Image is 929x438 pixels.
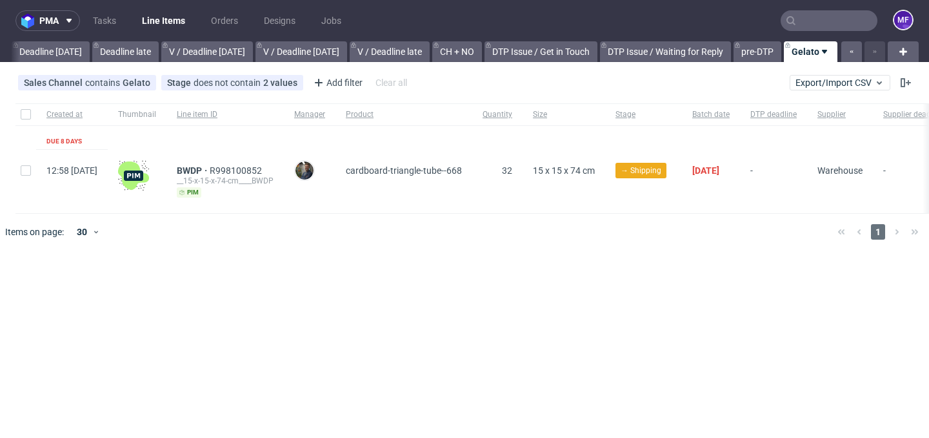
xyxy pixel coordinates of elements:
[46,165,97,176] span: 12:58 [DATE]
[255,41,347,62] a: V / Deadline [DATE]
[600,41,731,62] a: DTP Issue / Waiting for Reply
[615,109,672,120] span: Stage
[24,78,85,88] span: Sales Channel
[871,224,885,240] span: 1
[502,165,512,176] span: 32
[346,165,462,176] span: cardboard-triangle-tube--668
[350,41,430,62] a: V / Deadline late
[784,41,837,62] a: Gelato
[167,78,194,88] span: Stage
[894,11,912,29] figcaption: MF
[118,160,149,191] img: wHgJFi1I6lmhQAAAABJRU5ErkJggg==
[85,78,123,88] span: contains
[92,41,159,62] a: Deadline late
[203,10,246,31] a: Orders
[373,74,410,92] div: Clear all
[177,176,274,186] div: __15-x-15-x-74-cm____BWDP
[134,10,193,31] a: Line Items
[194,78,263,88] span: does not contain
[123,78,150,88] div: Gelato
[533,109,595,120] span: Size
[817,109,863,120] span: Supplier
[790,75,890,90] button: Export/Import CSV
[734,41,781,62] a: pre-DTP
[533,165,595,176] span: 15 x 15 x 74 cm
[692,165,719,176] span: [DATE]
[118,109,156,120] span: Thumbnail
[692,109,730,120] span: Batch date
[308,72,365,93] div: Add filter
[346,109,462,120] span: Product
[177,165,210,176] a: BWDP
[46,109,97,120] span: Created at
[69,223,92,241] div: 30
[256,10,303,31] a: Designs
[39,16,59,25] span: pma
[817,165,863,176] span: Warehouse
[5,225,64,238] span: Items on page:
[294,109,325,120] span: Manager
[295,162,314,180] img: Maciej Sobola
[750,109,797,120] span: DTP deadline
[484,41,597,62] a: DTP Issue / Get in Touch
[210,165,265,176] a: R998100852
[483,109,512,120] span: Quantity
[795,78,884,88] span: Export/Import CSV
[161,41,253,62] a: V / Deadline [DATE]
[15,10,80,31] button: pma
[85,10,124,31] a: Tasks
[46,136,82,147] div: Due 8 days
[21,14,39,28] img: logo
[177,109,274,120] span: Line item ID
[621,165,661,176] span: → Shipping
[263,78,297,88] div: 2 values
[432,41,482,62] a: CH + NO
[12,41,90,62] a: Deadline [DATE]
[177,187,201,198] span: pim
[750,165,797,198] span: -
[314,10,349,31] a: Jobs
